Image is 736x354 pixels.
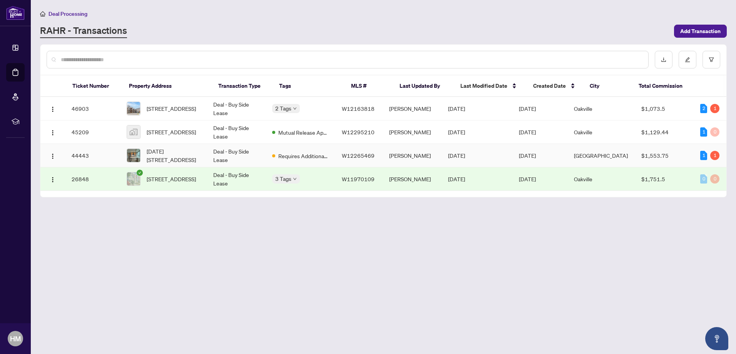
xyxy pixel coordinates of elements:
td: $1,073.5 [635,97,694,120]
span: Last Modified Date [460,82,507,90]
td: [PERSON_NAME] [383,167,442,191]
td: 26848 [65,167,120,191]
span: filter [709,57,714,62]
td: Deal - Buy Side Lease [207,144,266,167]
th: Last Updated By [393,75,454,97]
td: Deal - Buy Side Lease [207,120,266,144]
span: check-circle [137,170,143,176]
td: Deal - Buy Side Lease [207,167,266,191]
th: Property Address [123,75,212,97]
img: logo [6,6,25,20]
span: [DATE] [519,152,536,159]
td: 45209 [65,120,120,144]
td: $1,129.44 [635,120,694,144]
span: [DATE] [448,175,465,182]
img: thumbnail-img [127,172,140,185]
span: home [40,11,45,17]
span: 3 Tags [275,174,291,183]
th: Last Modified Date [454,75,527,97]
button: Add Transaction [674,25,727,38]
td: Oakville [568,120,636,144]
img: thumbnail-img [127,102,140,115]
img: Logo [50,177,56,183]
button: Logo [47,126,59,138]
img: thumbnail-img [127,125,140,139]
td: [PERSON_NAME] [383,97,442,120]
th: Tags [273,75,345,97]
span: [STREET_ADDRESS] [147,104,196,113]
td: 46903 [65,97,120,120]
td: $1,751.5 [635,167,694,191]
div: 0 [710,174,719,184]
div: 1 [700,127,707,137]
span: down [293,177,297,181]
td: Oakville [568,97,636,120]
img: Logo [50,130,56,136]
button: filter [703,51,720,68]
td: [GEOGRAPHIC_DATA] [568,144,636,167]
th: Ticket Number [66,75,123,97]
button: download [655,51,672,68]
div: 0 [700,174,707,184]
span: download [661,57,666,62]
td: [PERSON_NAME] [383,120,442,144]
td: Oakville [568,167,636,191]
th: City [584,75,632,97]
span: Created Date [533,82,566,90]
td: $1,553.75 [635,144,694,167]
div: 1 [710,151,719,160]
img: Logo [50,106,56,112]
span: edit [685,57,690,62]
span: [DATE] [519,129,536,135]
span: W12163818 [342,105,375,112]
img: Logo [50,153,56,159]
span: [DATE] [519,175,536,182]
button: Logo [47,149,59,162]
button: edit [679,51,696,68]
button: Open asap [705,327,728,350]
a: RAHR - Transactions [40,24,127,38]
td: 44443 [65,144,120,167]
span: Requires Additional Docs [278,152,328,160]
span: W12295210 [342,129,375,135]
span: [STREET_ADDRESS] [147,175,196,183]
span: [STREET_ADDRESS] [147,128,196,136]
span: Mutual Release Approved [278,128,328,137]
span: [DATE] [448,152,465,159]
div: 1 [710,104,719,113]
span: [DATE] [519,105,536,112]
span: [DATE][STREET_ADDRESS] [147,147,201,164]
td: [PERSON_NAME] [383,144,442,167]
td: Deal - Buy Side Lease [207,97,266,120]
th: Transaction Type [212,75,273,97]
span: W11970109 [342,175,375,182]
span: [DATE] [448,105,465,112]
span: 2 Tags [275,104,291,113]
span: [DATE] [448,129,465,135]
img: thumbnail-img [127,149,140,162]
div: 0 [710,127,719,137]
span: Add Transaction [680,25,721,37]
button: Logo [47,173,59,185]
button: Logo [47,102,59,115]
th: Created Date [527,75,584,97]
span: Deal Processing [49,10,87,17]
span: HM [10,333,21,344]
span: down [293,107,297,110]
div: 1 [700,151,707,160]
th: MLS # [345,75,393,97]
span: W12265469 [342,152,375,159]
div: 2 [700,104,707,113]
th: Total Commission [632,75,693,97]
